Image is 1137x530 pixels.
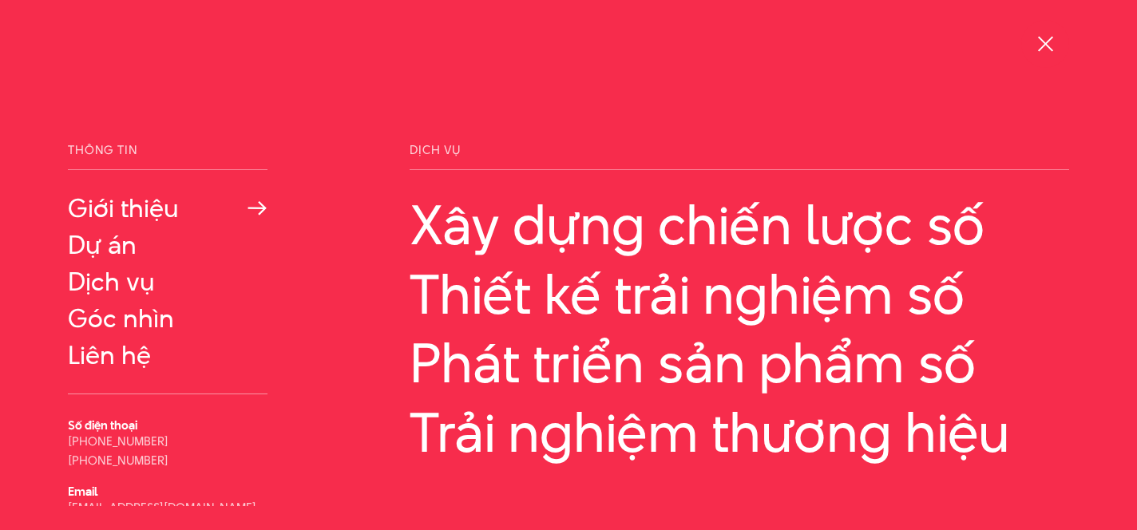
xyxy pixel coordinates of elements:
[410,194,1069,255] a: Xây dựng chiến lược số
[410,144,1069,170] span: Dịch vụ
[68,194,267,223] a: Giới thiệu
[68,144,267,170] span: Thông tin
[68,267,267,296] a: Dịch vụ
[68,231,267,259] a: Dự án
[68,341,267,370] a: Liên hệ
[68,433,168,449] a: [PHONE_NUMBER]
[68,304,267,333] a: Góc nhìn
[68,499,256,516] a: [EMAIL_ADDRESS][DOMAIN_NAME]
[410,263,1069,325] a: Thiết kế trải nghiệm số
[410,332,1069,394] a: Phát triển sản phẩm số
[68,452,168,469] a: [PHONE_NUMBER]
[68,483,97,500] b: Email
[68,417,137,433] b: Số điện thoại
[410,401,1069,463] a: Trải nghiệm thương hiệu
